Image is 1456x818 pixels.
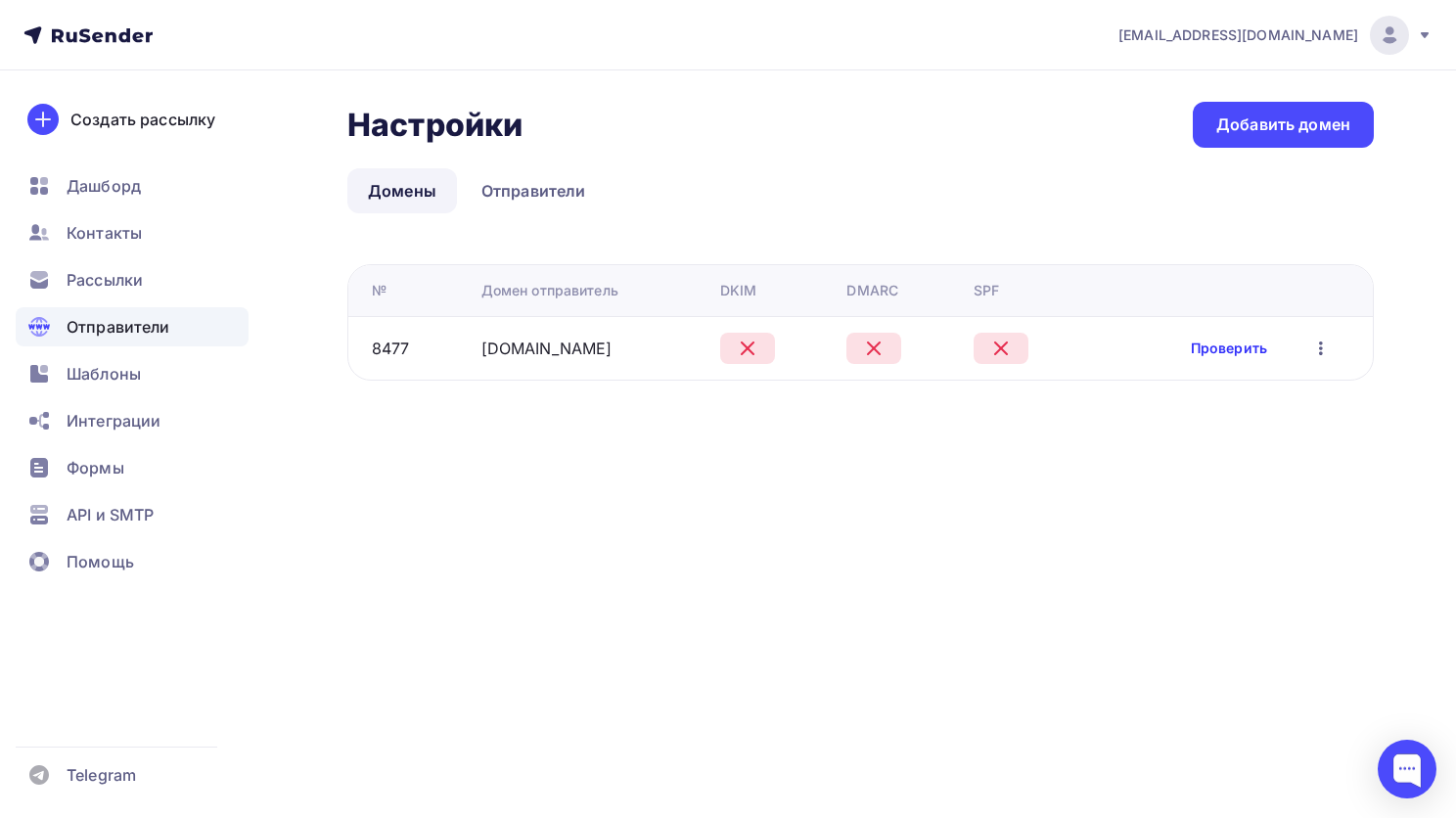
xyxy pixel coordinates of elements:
a: Отправители [461,168,607,213]
a: [DOMAIN_NAME] [481,339,613,358]
div: DKIM [720,281,757,300]
a: Домены [347,168,457,213]
span: Формы [67,456,124,479]
span: Помощь [67,550,134,573]
a: Контакты [16,213,249,252]
div: Домен отправитель [481,281,618,300]
span: Рассылки [67,268,143,292]
a: Рассылки [16,260,249,299]
a: Проверить [1191,339,1267,358]
span: [EMAIL_ADDRESS][DOMAIN_NAME] [1118,25,1358,45]
div: Создать рассылку [70,108,215,131]
span: Шаблоны [67,362,141,386]
a: Дашборд [16,166,249,205]
div: 8477 [372,337,410,360]
a: Шаблоны [16,354,249,393]
span: Интеграции [67,409,160,432]
h2: Настройки [347,106,523,145]
a: Формы [16,448,249,487]
div: Добавить домен [1216,114,1350,136]
a: [EMAIL_ADDRESS][DOMAIN_NAME] [1118,16,1433,55]
div: № [372,281,387,300]
span: Контакты [67,221,142,245]
span: Отправители [67,315,170,339]
span: API и SMTP [67,503,154,526]
div: SPF [974,281,999,300]
span: Telegram [67,763,136,787]
div: DMARC [846,281,898,300]
span: Дашборд [67,174,141,198]
a: Отправители [16,307,249,346]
